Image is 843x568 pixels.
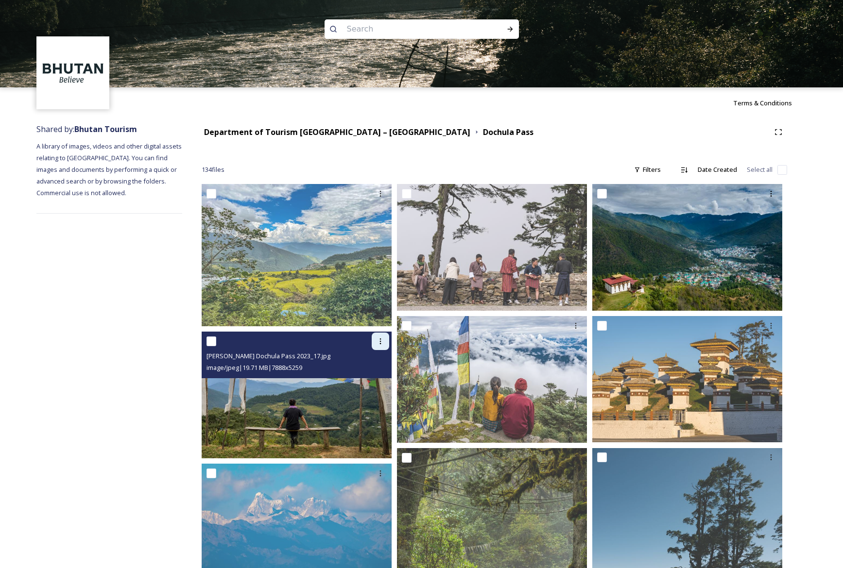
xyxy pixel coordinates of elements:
img: BT_Logo_BB_Lockup_CMYK_High%2520Res.jpg [38,38,108,108]
span: 134 file s [202,165,224,174]
span: Shared by: [36,124,137,134]
span: Terms & Conditions [733,99,792,107]
strong: Dochula Pass [483,127,533,137]
strong: Department of Tourism [GEOGRAPHIC_DATA] – [GEOGRAPHIC_DATA] [204,127,470,137]
img: Dochula by Marcus Westberg37.jpg [397,316,587,443]
img: 2022-10-01 11.35.22.jpg [202,184,392,326]
input: Search [342,18,475,40]
img: Marcus Westberg Dochula Pass 2023_5.jpg [592,316,782,443]
img: MarcusBhutan2023_HR91.jpg [397,184,587,311]
a: Terms & Conditions [733,97,807,109]
strong: Bhutan Tourism [74,124,137,134]
img: MarcusBhutan2023_HR115.jpg [592,184,782,311]
span: A library of images, videos and other digital assets relating to [GEOGRAPHIC_DATA]. You can find ... [36,142,183,197]
span: Select all [747,165,773,174]
div: Date Created [693,160,742,179]
span: image/jpeg | 19.71 MB | 7888 x 5259 [206,363,302,372]
div: Filters [629,160,666,179]
span: [PERSON_NAME] Dochula Pass 2023_17.jpg [206,351,330,360]
img: Marcus Westberg Dochula Pass 2023_17.jpg [202,332,392,458]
